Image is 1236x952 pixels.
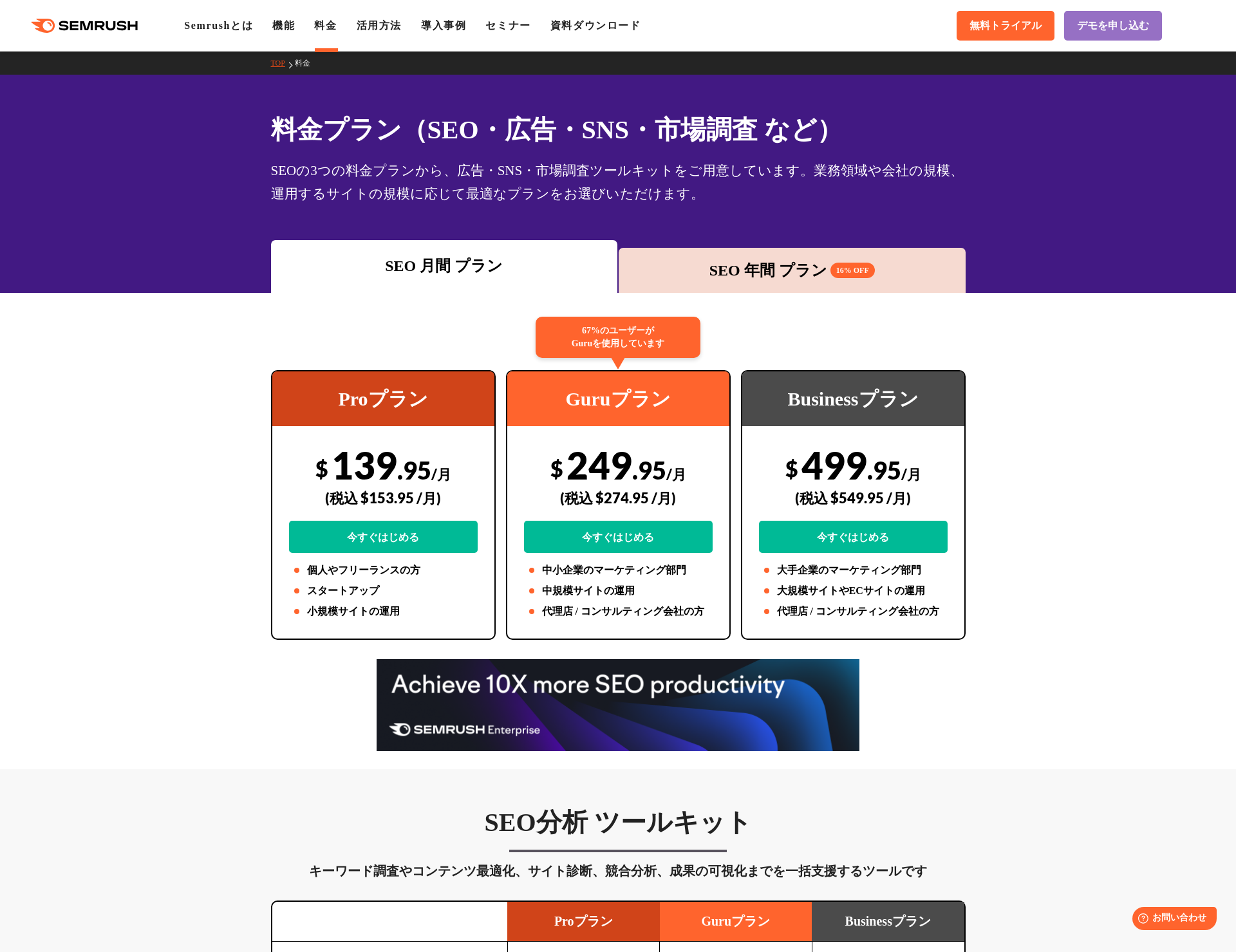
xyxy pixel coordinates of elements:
a: 資料ダウンロード [550,20,641,31]
div: 139 [289,442,478,553]
a: 機能 [272,20,295,31]
li: 中小企業のマーケティング部門 [524,563,713,578]
span: $ [785,455,798,481]
span: /月 [901,465,921,483]
div: Guruプラン [507,371,729,426]
div: Businessプラン [742,371,964,426]
div: SEO 年間 プラン [625,259,959,282]
a: 今すぐはじめる [289,521,478,553]
li: 個人やフリーランスの方 [289,563,478,578]
div: 67%のユーザーが Guruを使用しています [536,317,700,358]
span: 16% OFF [830,263,875,278]
span: .95 [867,455,901,485]
div: (税込 $549.95 /月) [759,475,948,521]
a: TOP [271,59,295,68]
a: セミナー [485,20,530,31]
a: 導入事例 [421,20,466,31]
td: Businessプラン [812,902,964,942]
li: 代理店 / コンサルティング会社の方 [524,604,713,619]
span: 無料トライアル [969,19,1042,33]
a: 料金 [295,59,320,68]
a: 今すぐはじめる [524,521,713,553]
div: キーワード調査やコンテンツ最適化、サイト診断、競合分析、成果の可視化までを一括支援するツールです [271,861,966,881]
span: デモを申し込む [1077,19,1149,33]
a: 今すぐはじめる [759,521,948,553]
li: 大手企業のマーケティング部門 [759,563,948,578]
div: Proプラン [272,371,494,426]
div: 249 [524,442,713,553]
iframe: Help widget launcher [1121,902,1222,938]
div: SEOの3つの料金プランから、広告・SNS・市場調査ツールキットをご用意しています。業務領域や会社の規模、運用するサイトの規模に応じて最適なプランをお選びいただけます。 [271,159,966,205]
div: SEO 月間 プラン [277,254,612,277]
a: 活用方法 [357,20,402,31]
td: Guruプラン [660,902,812,942]
h3: SEO分析 ツールキット [271,807,966,839]
div: 499 [759,442,948,553]
span: $ [315,455,328,481]
li: 代理店 / コンサルティング会社の方 [759,604,948,619]
span: .95 [397,455,431,485]
a: Semrushとは [184,20,253,31]
a: 無料トライアル [957,11,1054,41]
li: 小規模サイトの運用 [289,604,478,619]
span: .95 [632,455,666,485]
div: (税込 $153.95 /月) [289,475,478,521]
span: /月 [666,465,686,483]
span: $ [550,455,563,481]
li: 大規模サイトやECサイトの運用 [759,583,948,599]
li: スタートアップ [289,583,478,599]
h1: 料金プラン（SEO・広告・SNS・市場調査 など） [271,111,966,149]
span: /月 [431,465,451,483]
td: Proプラン [507,902,660,942]
div: (税込 $274.95 /月) [524,475,713,521]
a: 料金 [314,20,337,31]
a: デモを申し込む [1064,11,1162,41]
li: 中規模サイトの運用 [524,583,713,599]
